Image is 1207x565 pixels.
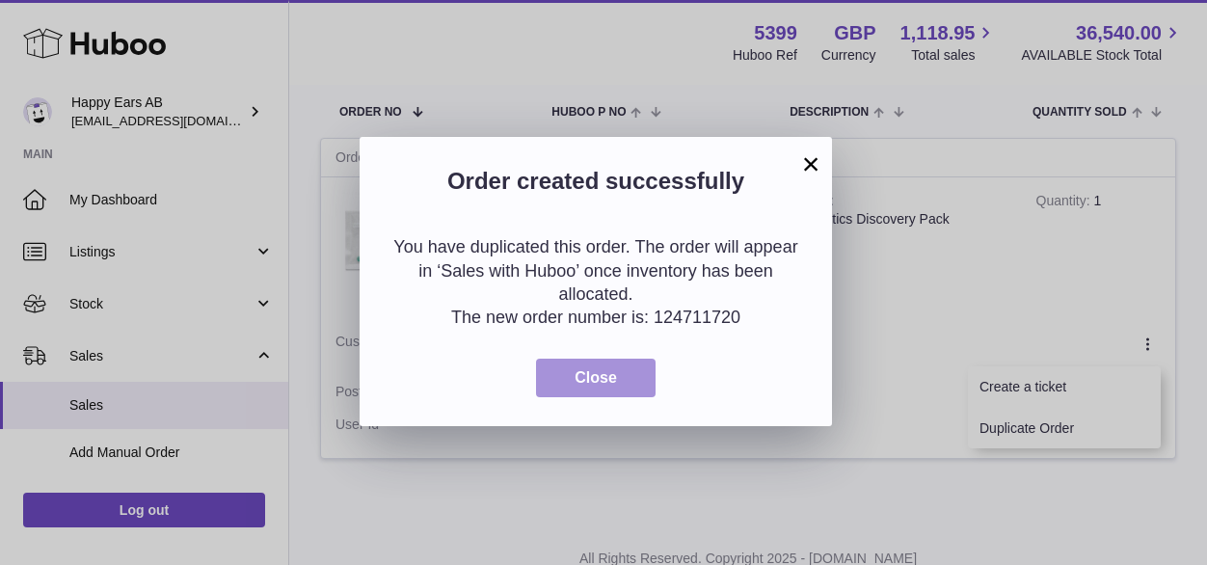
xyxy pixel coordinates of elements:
button: × [799,152,822,175]
button: Close [536,359,656,398]
p: You have duplicated this order. The order will appear in ‘Sales with Huboo’ once inventory has be... [389,235,803,306]
p: The new order number is: 124711720 [389,306,803,329]
h2: Order created successfully [389,166,803,206]
span: Close [575,369,617,386]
